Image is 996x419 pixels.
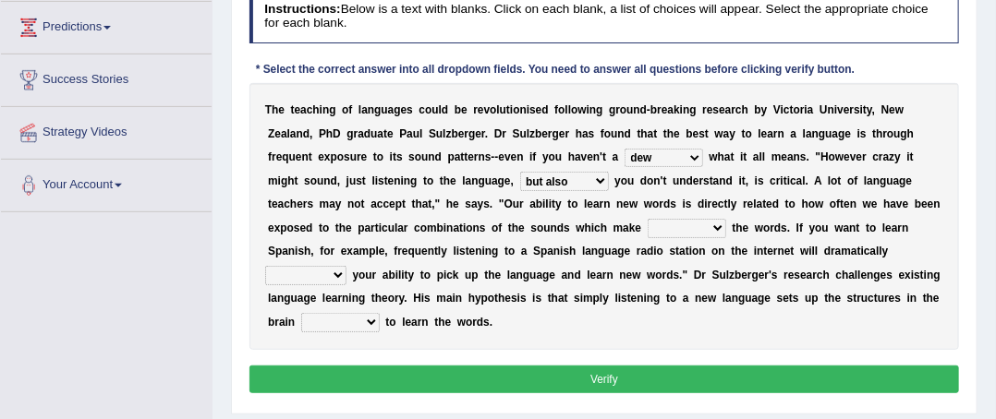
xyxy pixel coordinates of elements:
b: l [439,103,442,116]
b: l [803,127,806,140]
b: o [377,150,383,163]
b: e [511,150,517,163]
b: u [289,150,296,163]
b: o [829,150,835,163]
b: u [436,127,443,140]
b: r [474,150,479,163]
b: n [428,150,434,163]
b: e [318,150,324,163]
b: n [589,103,596,116]
b: a [388,103,395,116]
b: z [889,150,894,163]
b: e [845,127,852,140]
b: i [857,127,860,140]
b: n [520,103,527,116]
div: * Select the correct answer into all dropdown fields. You need to answer all questions before cli... [249,63,862,79]
b: r [354,127,358,140]
b: e [782,150,788,163]
b: o [337,150,344,163]
b: e [387,127,394,140]
b: i [529,150,532,163]
b: t [295,174,298,187]
b: n [634,103,640,116]
b: a [725,103,732,116]
b: a [724,150,731,163]
b: h [576,127,582,140]
b: P [399,127,407,140]
b: n [812,127,819,140]
b: s [408,150,415,163]
b: i [390,150,393,163]
b: s [344,150,350,163]
b: e [536,103,542,116]
b: u [350,150,357,163]
b: a [300,103,307,116]
b: g [394,103,400,116]
b: u [520,127,527,140]
b: N [881,103,890,116]
a: Your Account [1,160,212,206]
b: i [587,103,589,116]
b: p [331,150,337,163]
b: l [759,150,762,163]
b: n [479,150,485,163]
b: j [346,174,349,187]
b: u [317,174,323,187]
b: a [768,127,774,140]
b: d [541,103,548,116]
b: n [794,150,800,163]
b: l [372,174,375,187]
b: r [862,150,867,163]
b: t [705,127,709,140]
b: n [618,127,625,140]
b: y [894,150,901,163]
b: r [357,150,361,163]
b: s [713,103,720,116]
b: c [419,103,425,116]
b: a [832,127,839,140]
b: i [860,103,863,116]
b: t [362,174,366,187]
b: - [492,150,495,163]
b: e [541,127,548,140]
b: o [342,103,348,116]
b: y [761,103,768,116]
b: " [816,150,821,163]
b: g [346,127,353,140]
b: n [368,103,374,116]
b: g [819,127,825,140]
b: s [356,174,362,187]
b: r [850,103,855,116]
b: f [268,150,272,163]
b: s [860,127,867,140]
b: o [571,103,577,116]
b: t [742,127,746,140]
b: r [548,127,553,140]
b: h [568,150,575,163]
b: - [647,103,650,116]
b: g [553,127,559,140]
b: t [910,150,914,163]
b: l [443,127,445,140]
b: e [674,127,680,140]
a: Success Stories [1,54,212,101]
b: i [805,103,808,116]
b: a [806,127,812,140]
b: , [310,127,312,140]
b: , [337,174,340,187]
b: n [302,150,309,163]
b: e [587,150,593,163]
b: l [496,103,499,116]
b: u [413,127,419,140]
b: a [582,127,589,140]
b: s [396,150,403,163]
b: v [837,103,844,116]
b: a [791,127,797,140]
b: v [504,150,511,163]
b: g [609,103,615,116]
b: t [872,127,876,140]
b: h [326,127,333,140]
b: l [287,127,290,140]
b: e [719,103,725,116]
b: a [290,127,297,140]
